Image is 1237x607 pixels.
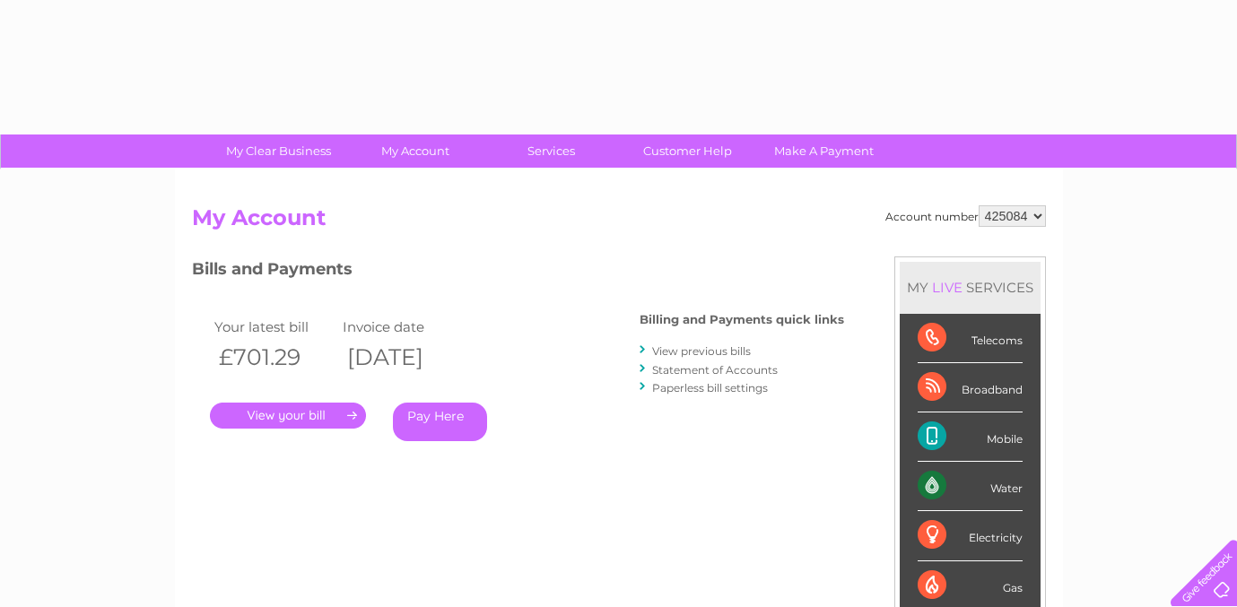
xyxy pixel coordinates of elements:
[652,381,768,395] a: Paperless bill settings
[210,339,339,376] th: £701.29
[393,403,487,441] a: Pay Here
[900,262,1041,313] div: MY SERVICES
[918,462,1023,511] div: Water
[338,315,467,339] td: Invoice date
[918,363,1023,412] div: Broadband
[652,344,751,358] a: View previous bills
[640,313,844,326] h4: Billing and Payments quick links
[192,205,1046,239] h2: My Account
[341,134,489,168] a: My Account
[477,134,625,168] a: Services
[338,339,467,376] th: [DATE]
[614,134,762,168] a: Customer Help
[750,134,898,168] a: Make A Payment
[918,511,1023,560] div: Electricity
[928,279,966,296] div: LIVE
[918,314,1023,363] div: Telecoms
[210,403,366,429] a: .
[210,315,339,339] td: Your latest bill
[918,412,1023,462] div: Mobile
[192,256,844,288] h3: Bills and Payments
[205,134,353,168] a: My Clear Business
[652,363,778,377] a: Statement of Accounts
[885,205,1046,227] div: Account number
